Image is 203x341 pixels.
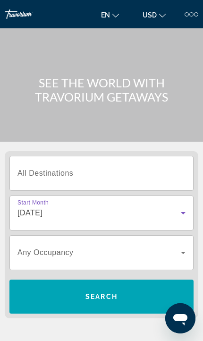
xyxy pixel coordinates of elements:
[17,248,74,256] span: Any Occupancy
[138,8,170,22] button: Change currency
[17,200,49,206] span: Start Month
[96,8,124,22] button: Change language
[143,11,157,19] span: USD
[101,11,110,19] span: en
[9,156,194,314] div: Search widget
[165,303,195,333] iframe: Button to launch messaging window
[9,280,194,314] button: Search
[17,169,73,177] span: All Destinations
[5,76,198,104] h1: SEE THE WORLD WITH TRAVORIUM GETAWAYS
[85,293,118,300] span: Search
[17,209,42,217] span: [DATE]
